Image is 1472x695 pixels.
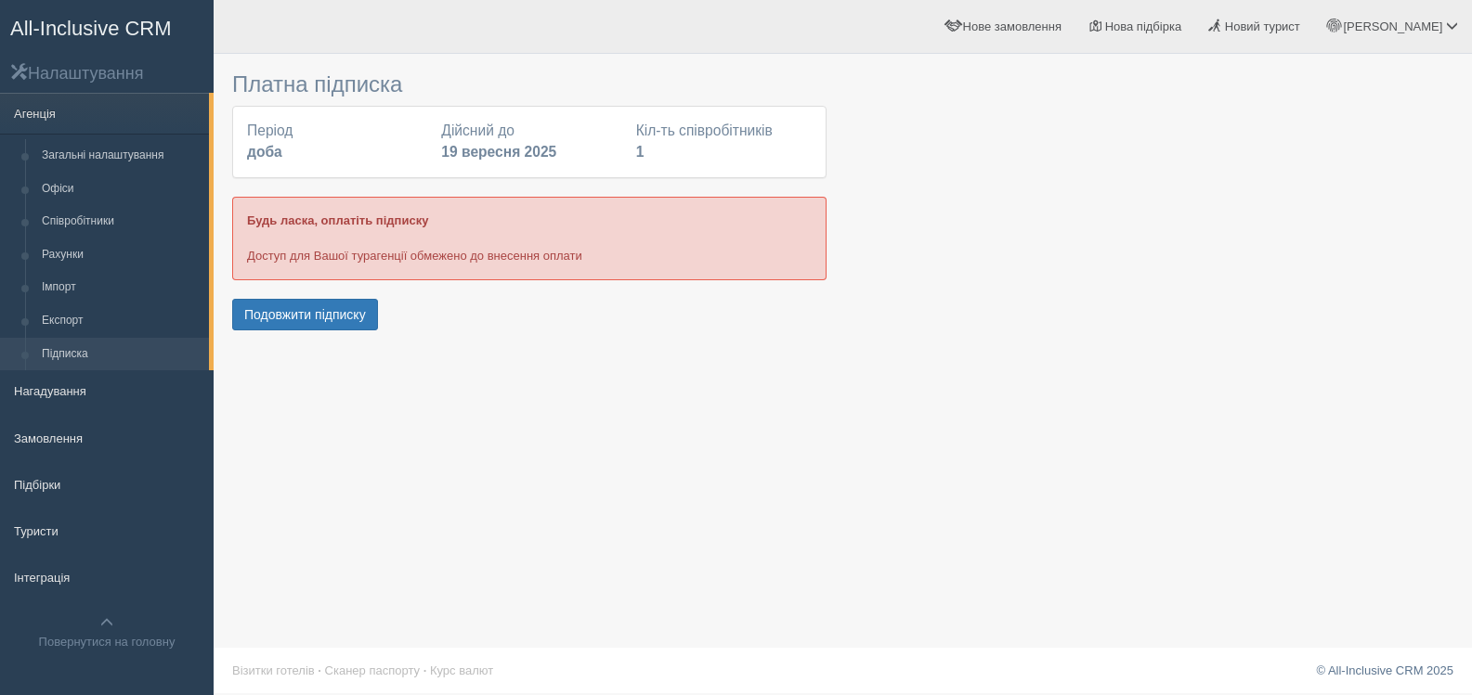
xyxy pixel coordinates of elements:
a: Експорт [33,304,209,338]
div: Дійсний до [432,121,626,163]
a: Курс валют [430,663,493,677]
span: Нове замовлення [963,19,1062,33]
a: Візитки готелів [232,663,315,677]
span: Нова підбірка [1105,19,1182,33]
span: [PERSON_NAME] [1343,19,1442,33]
a: © All-Inclusive CRM 2025 [1316,663,1453,677]
b: доба [247,144,282,160]
span: Новий турист [1225,19,1300,33]
a: Підписка [33,338,209,371]
span: All-Inclusive CRM [10,17,172,40]
a: Співробітники [33,205,209,238]
b: 1 [636,144,645,160]
span: · [423,663,427,677]
a: Офіси [33,173,209,206]
a: Загальні налаштування [33,139,209,173]
b: 19 вересня 2025 [441,144,556,160]
div: Доступ для Вашої турагенції обмежено до внесення оплати [232,197,827,279]
a: Імпорт [33,271,209,304]
a: All-Inclusive CRM [1,1,213,52]
div: Кіл-ть співробітників [627,121,821,163]
button: Подовжити підписку [232,299,378,330]
b: Будь ласка, оплатіть підписку [247,213,428,227]
div: Період [238,121,432,163]
span: · [318,663,321,677]
h3: Платна підписка [232,72,827,97]
a: Сканер паспорту [325,663,420,677]
a: Рахунки [33,238,209,272]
